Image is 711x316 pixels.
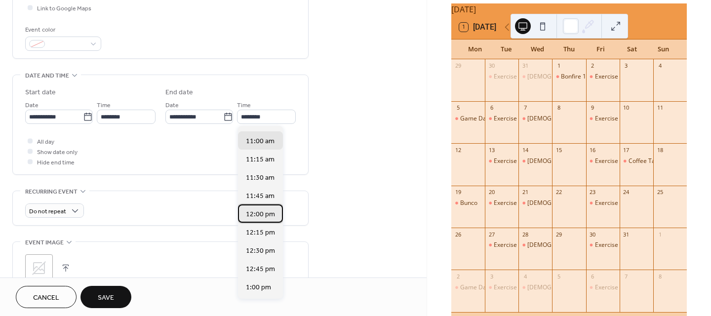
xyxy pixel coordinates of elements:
div: Exercise Class 8:30 AM [485,241,518,249]
div: Exercise Class 8:30 AM [595,115,659,123]
div: 19 [454,189,462,196]
span: 11:00 am [246,136,275,147]
button: Save [80,286,131,308]
span: Recurring event [25,187,78,197]
div: Exercise Class 8:30 AM [586,157,620,165]
span: Save [98,293,114,303]
div: Bunco [460,199,477,207]
div: Exercise Class 8:30 AM [595,241,659,249]
div: 22 [555,189,562,196]
div: 13 [488,146,495,154]
div: Coffee Talk 10AM-12PM [620,157,653,165]
div: 16 [589,146,596,154]
div: [DEMOGRAPHIC_DATA] Study 7PM [527,157,623,165]
div: 30 [488,62,495,70]
div: 1 [656,231,664,238]
div: Sun [647,39,679,59]
div: 11 [656,104,664,112]
div: 10 [623,104,630,112]
div: Exercise Class 8:30 AM [485,115,518,123]
div: Exercise Class 8:30 AM [494,157,557,165]
div: Exercise Class 8:30 AM [494,199,557,207]
div: 25 [656,189,664,196]
div: Exercise Class 8:30 AM [586,199,620,207]
span: All day [37,137,54,147]
span: 11:15 am [246,155,275,165]
div: Exercise Class 8:30 AM [586,73,620,81]
span: Date and time [25,71,69,81]
div: Exercise Class 8:30 AM [595,73,659,81]
button: Cancel [16,286,77,308]
div: Fri [585,39,616,59]
div: Exercise Class 8:30 AM [595,199,659,207]
div: Sat [616,39,648,59]
div: Wed [522,39,553,59]
span: Hide end time [37,158,75,168]
div: Tue [491,39,522,59]
span: 12:00 pm [246,209,275,220]
div: Exercise Class 8:30 AM [586,283,620,292]
div: 6 [589,273,596,280]
div: Exercise Class 8:30 AM [586,115,620,123]
span: 11:45 am [246,191,275,201]
div: [DEMOGRAPHIC_DATA] Study 7PM [527,283,623,292]
div: Exercise Class 8:30 AM [485,283,518,292]
div: 17 [623,146,630,154]
span: Do not repeat [29,206,66,217]
div: 14 [521,146,529,154]
div: 26 [454,231,462,238]
div: Bible Study 7PM [518,73,552,81]
button: 1[DATE] [456,20,500,34]
div: Start date [25,87,56,98]
div: [DEMOGRAPHIC_DATA] Study 7PM [527,115,623,123]
span: Time [237,100,251,111]
span: Show date only [37,147,78,158]
div: [DEMOGRAPHIC_DATA] Study 7PM [527,199,623,207]
div: 31 [521,62,529,70]
div: 18 [656,146,664,154]
span: 12:15 pm [246,228,275,238]
div: Exercise Class 8:30 AM [595,157,659,165]
div: Bible Study 7PM [518,241,552,249]
div: 21 [521,189,529,196]
div: Exercise Class 8:30 AM [494,283,557,292]
div: Event color [25,25,99,35]
div: [DEMOGRAPHIC_DATA] Study 7PM [527,241,623,249]
div: 9 [589,104,596,112]
div: 29 [454,62,462,70]
div: 5 [555,273,562,280]
span: 12:45 pm [246,264,275,275]
div: 8 [555,104,562,112]
div: Bonfire 1PM [552,73,586,81]
div: 2 [589,62,596,70]
div: 6 [488,104,495,112]
div: 2 [454,273,462,280]
div: 1 [555,62,562,70]
div: Exercise Class 8:30 AM [586,241,620,249]
div: Bunco [451,199,485,207]
div: Exercise Class 8:30 AM [485,199,518,207]
div: Game Day 2-4 PM [460,283,510,292]
span: Time [97,100,111,111]
div: 23 [589,189,596,196]
div: Exercise Class 8:30 AM [494,115,557,123]
div: Bible Study 7PM [518,157,552,165]
div: 4 [656,62,664,70]
span: Date [165,100,179,111]
div: Mon [459,39,491,59]
div: 20 [488,189,495,196]
span: Cancel [33,293,59,303]
div: 30 [589,231,596,238]
div: 24 [623,189,630,196]
div: Coffee Talk 10AM-12PM [629,157,695,165]
div: [DEMOGRAPHIC_DATA] Study 7PM [527,73,623,81]
span: Event image [25,237,64,248]
div: 29 [555,231,562,238]
div: Exercise Class 8:30 AM [595,283,659,292]
span: Date [25,100,39,111]
div: Thu [553,39,585,59]
div: 31 [623,231,630,238]
div: 3 [488,273,495,280]
span: 12:30 pm [246,246,275,256]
